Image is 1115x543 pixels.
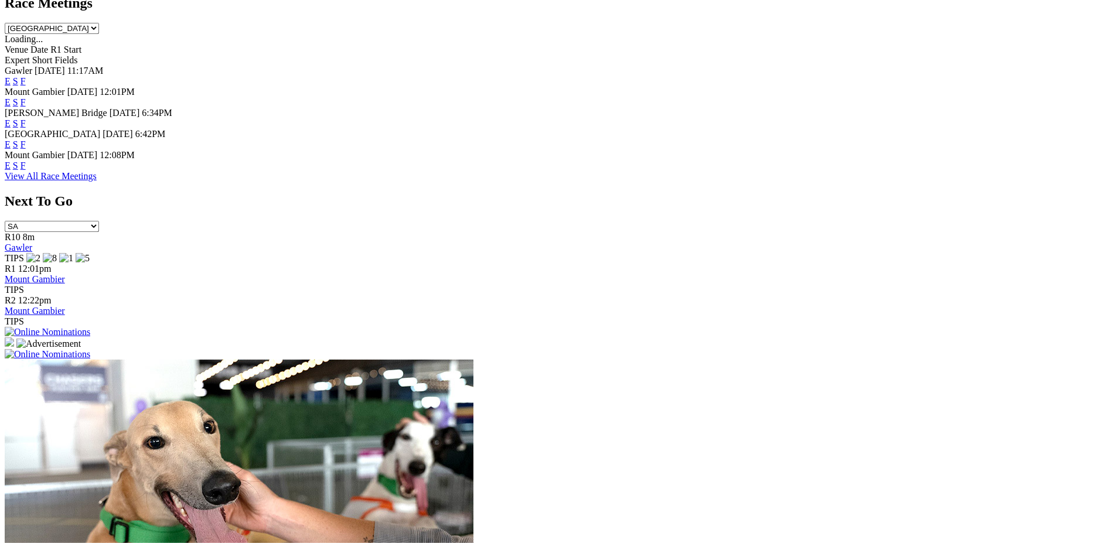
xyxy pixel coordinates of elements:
span: 12:01PM [100,87,135,97]
span: 6:42PM [135,129,166,139]
span: [GEOGRAPHIC_DATA] [5,129,100,139]
a: E [5,139,11,149]
a: E [5,97,11,107]
a: S [13,97,18,107]
a: Mount Gambier [5,306,65,316]
span: 12:01pm [18,264,52,274]
span: [PERSON_NAME] Bridge [5,108,107,118]
img: 15187_Greyhounds_GreysPlayCentral_Resize_SA_WebsiteBanner_300x115_2025.jpg [5,337,14,347]
a: E [5,160,11,170]
span: TIPS [5,316,24,326]
span: Loading... [5,34,43,44]
span: Gawler [5,66,32,76]
img: 8 [43,253,57,264]
a: E [5,76,11,86]
span: [DATE] [67,87,98,97]
span: 11:17AM [67,66,104,76]
span: [DATE] [35,66,65,76]
span: Short [32,55,53,65]
span: 12:08PM [100,150,135,160]
span: R1 Start [50,45,81,54]
a: Mount Gambier [5,274,65,284]
a: S [13,160,18,170]
a: F [21,139,26,149]
span: 12:22pm [18,295,52,305]
span: [DATE] [110,108,140,118]
img: Online Nominations [5,327,90,337]
span: R2 [5,295,16,305]
span: 6:34PM [142,108,172,118]
img: 1 [59,253,73,264]
a: F [21,118,26,128]
a: F [21,76,26,86]
span: Expert [5,55,30,65]
span: [DATE] [103,129,133,139]
span: 8m [23,232,35,242]
span: Mount Gambier [5,87,65,97]
span: R1 [5,264,16,274]
a: Gawler [5,243,32,252]
img: 5 [76,253,90,264]
a: F [21,97,26,107]
span: Mount Gambier [5,150,65,160]
span: TIPS [5,253,24,263]
span: Date [30,45,48,54]
h2: Next To Go [5,193,1110,209]
span: [DATE] [67,150,98,160]
span: Venue [5,45,28,54]
span: TIPS [5,285,24,295]
a: F [21,160,26,170]
img: Advertisement [16,339,81,349]
span: R10 [5,232,21,242]
a: View All Race Meetings [5,171,97,181]
a: S [13,118,18,128]
img: 2 [26,253,40,264]
a: S [13,139,18,149]
a: S [13,76,18,86]
a: E [5,118,11,128]
img: Online Nominations [5,349,90,360]
span: Fields [54,55,77,65]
